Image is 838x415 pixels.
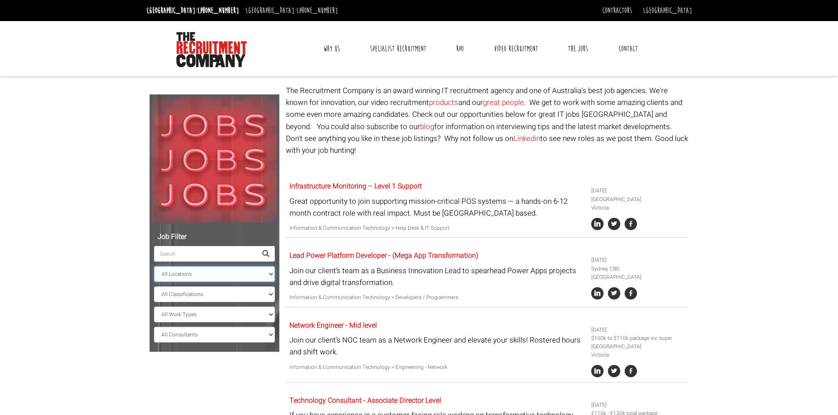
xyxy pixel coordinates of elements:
a: [PHONE_NUMBER] [296,6,338,15]
img: The Recruitment Company [176,32,247,67]
a: [PHONE_NUMBER] [198,6,239,15]
a: [GEOGRAPHIC_DATA] [643,6,692,15]
a: The Jobs [561,38,595,60]
p: Information & Communication Technology > Developers / Programmers [289,293,585,302]
p: Join our client’s NOC team as a Network Engineer and elevate your skills! Rostered hours and shif... [289,334,585,358]
h5: Job Filter [154,233,275,241]
p: Information & Communication Technology > Engineering - Network [289,363,585,372]
p: The Recruitment Company is an award winning IT recruitment agency and one of Australia's best job... [286,85,688,156]
a: Contractors [602,6,632,15]
p: Join our client’s team as a Business Innovation Lead to spearhead Power Apps projects and drive d... [289,265,585,289]
img: Jobs, Jobs, Jobs [150,94,279,224]
a: Network Engineer - Mid level [289,320,377,331]
a: Specialist Recruitment [363,38,433,60]
li: [GEOGRAPHIC_DATA]: [243,4,340,18]
p: Information & Communication Technology > Help Desk & IT Support [289,224,585,232]
li: Sydney CBD [GEOGRAPHIC_DATA] [591,265,685,281]
a: Video Recruitment [487,38,545,60]
li: [GEOGRAPHIC_DATA] Victoria [591,195,685,212]
li: [DATE] [591,187,685,195]
a: RPO [450,38,470,60]
a: Contact [612,38,644,60]
a: Lead Power Platform Developer - (Mega App Transformation) [289,250,478,261]
li: [DATE] [591,401,685,409]
a: Infrastructure Monitoring – Level 1 Support [289,181,422,191]
a: great people [483,97,524,108]
li: [GEOGRAPHIC_DATA]: [144,4,241,18]
li: [DATE] [591,326,685,334]
a: Why Us [317,38,347,60]
li: [DATE] [591,256,685,264]
li: $100k to $110k package inc super [591,334,685,343]
input: Search [154,246,257,262]
p: Great opportunity to join supporting mission-critical POS systems — a hands-on 6-12 month contrac... [289,195,585,219]
li: [GEOGRAPHIC_DATA] Victoria [591,343,685,359]
a: Linkedin [513,133,540,144]
a: products [429,97,458,108]
a: Technology Consultant - Associate Director Level [289,395,441,406]
a: blog [420,121,434,132]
